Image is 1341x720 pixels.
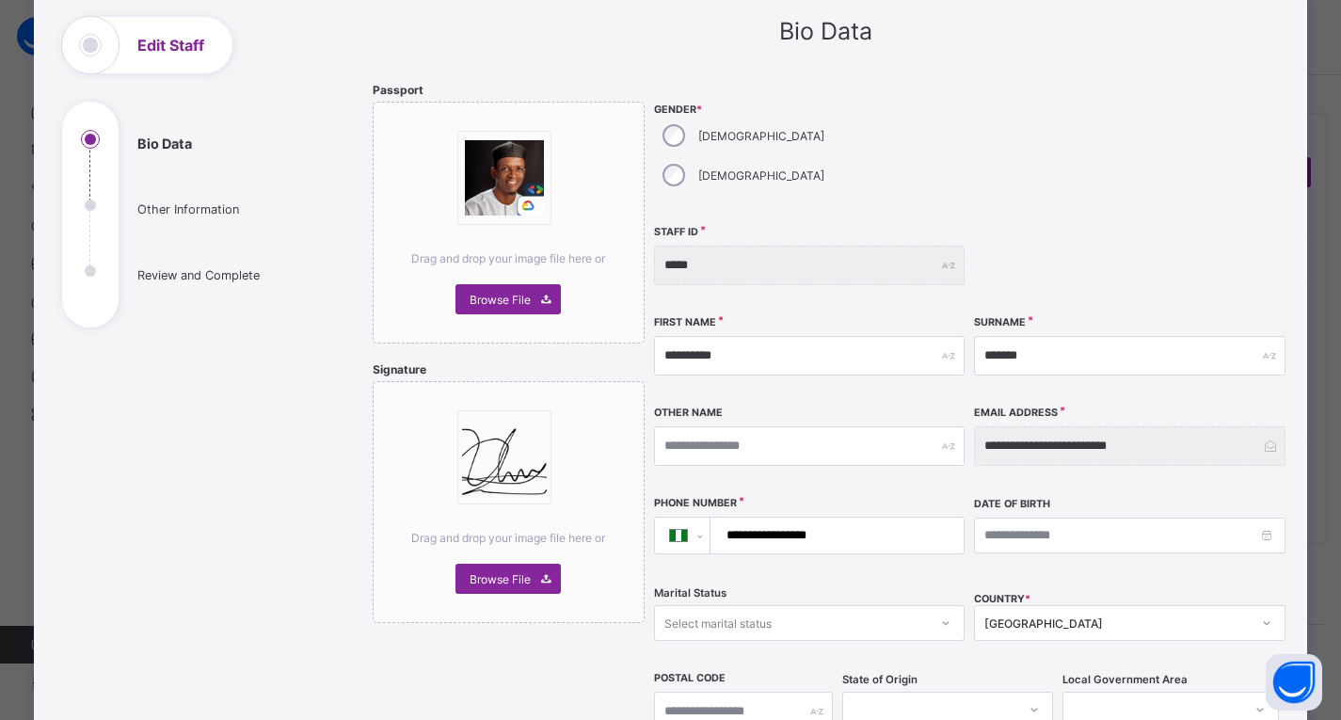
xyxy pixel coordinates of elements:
[779,17,872,45] span: Bio Data
[373,381,645,623] div: bannerImageDrag and drop your image file here orBrowse File
[465,140,544,216] img: bannerImage
[654,497,737,509] label: Phone Number
[373,362,426,376] span: Signature
[470,293,531,307] span: Browse File
[974,407,1058,419] label: Email Address
[654,104,966,116] span: Gender
[470,572,531,586] span: Browse File
[411,251,605,265] span: Drag and drop your image file here or
[974,316,1026,328] label: Surname
[654,586,726,600] span: Marital Status
[654,226,698,238] label: Staff ID
[373,102,645,344] div: bannerImageDrag and drop your image file here orBrowse File
[664,605,772,641] div: Select marital status
[1062,673,1188,686] span: Local Government Area
[974,593,1030,605] span: COUNTRY
[654,316,716,328] label: First Name
[654,407,723,419] label: Other Name
[654,672,726,684] label: Postal Code
[698,129,824,143] label: [DEMOGRAPHIC_DATA]
[984,616,1251,631] div: [GEOGRAPHIC_DATA]
[414,420,596,495] img: bannerImage
[137,38,204,53] h1: Edit Staff
[1266,654,1322,711] button: Open asap
[411,531,605,545] span: Drag and drop your image file here or
[842,673,918,686] span: State of Origin
[698,168,824,183] label: [DEMOGRAPHIC_DATA]
[373,83,423,97] span: Passport
[974,498,1050,510] label: Date of Birth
